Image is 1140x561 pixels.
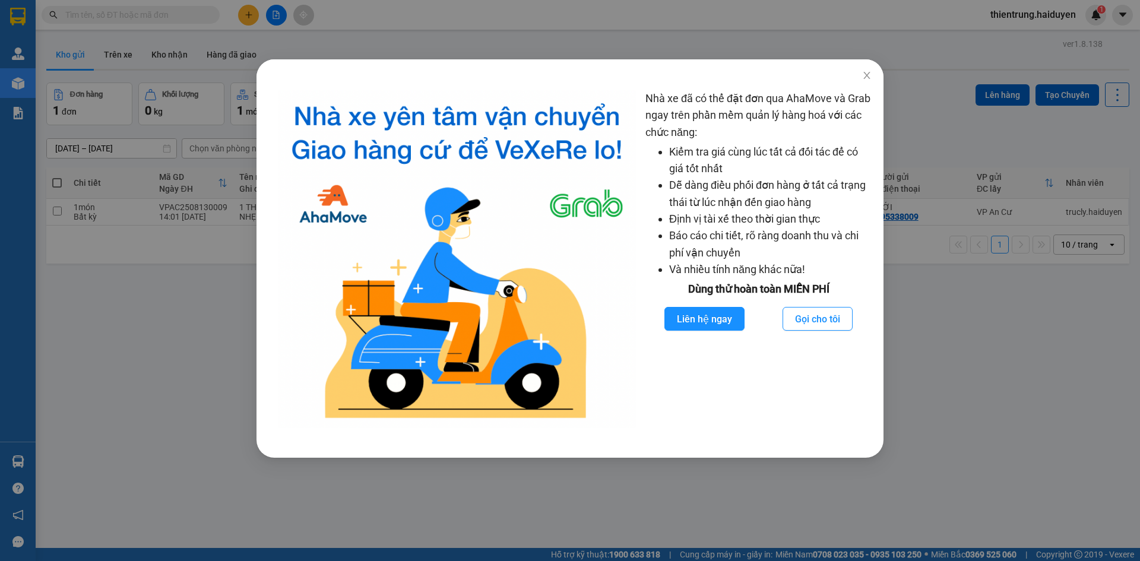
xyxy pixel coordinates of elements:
[850,59,883,93] button: Close
[278,90,636,428] img: logo
[669,177,872,211] li: Dễ dàng điều phối đơn hàng ở tất cả trạng thái từ lúc nhận đến giao hàng
[677,312,732,327] span: Liên hệ ngay
[783,307,853,331] button: Gọi cho tôi
[795,312,840,327] span: Gọi cho tôi
[669,261,872,278] li: Và nhiều tính năng khác nữa!
[669,144,872,178] li: Kiểm tra giá cùng lúc tất cả đối tác để có giá tốt nhất
[645,281,872,297] div: Dùng thử hoàn toàn MIỄN PHÍ
[669,211,872,227] li: Định vị tài xế theo thời gian thực
[669,227,872,261] li: Báo cáo chi tiết, rõ ràng doanh thu và chi phí vận chuyển
[645,90,872,428] div: Nhà xe đã có thể đặt đơn qua AhaMove và Grab ngay trên phần mềm quản lý hàng hoá với các chức năng:
[664,307,745,331] button: Liên hệ ngay
[862,71,872,80] span: close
